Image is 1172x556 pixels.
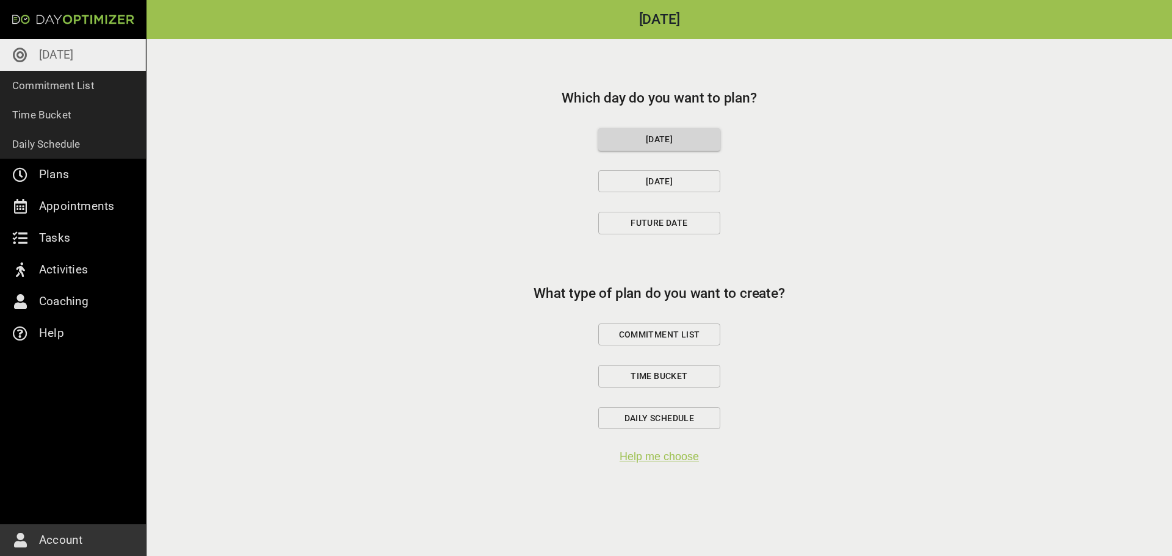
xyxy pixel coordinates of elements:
[39,197,114,216] p: Appointments
[609,411,710,426] span: Daily Schedule
[620,449,699,465] a: Help me choose
[39,228,70,248] p: Tasks
[39,292,89,311] p: Coaching
[598,128,720,151] button: [DATE]
[609,174,710,189] span: [DATE]
[39,323,64,343] p: Help
[39,530,82,550] p: Account
[598,212,720,234] button: Future Date
[12,135,81,153] p: Daily Schedule
[608,132,711,147] span: [DATE]
[176,88,1143,109] h2: Which day do you want to plan?
[609,369,710,384] span: Time Bucket
[39,165,69,184] p: Plans
[609,327,710,342] span: Commitment List
[12,106,71,123] p: Time Bucket
[598,170,720,193] button: [DATE]
[176,283,1143,304] h2: What type of plan do you want to create?
[598,323,720,346] button: Commitment List
[609,215,710,231] span: Future Date
[39,260,88,280] p: Activities
[12,15,134,24] img: Day Optimizer
[39,45,73,65] p: [DATE]
[598,365,720,388] button: Time Bucket
[146,13,1172,27] h2: [DATE]
[12,77,95,94] p: Commitment List
[598,407,720,430] button: Daily Schedule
